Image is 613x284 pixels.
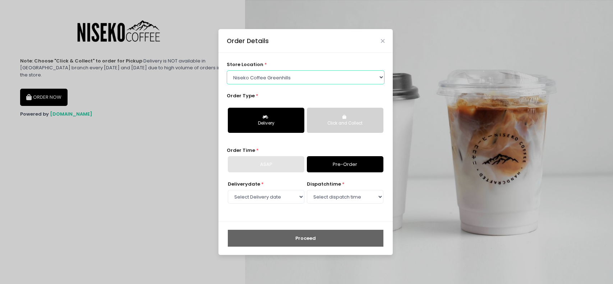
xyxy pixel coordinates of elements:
button: Close [381,39,384,43]
div: Order Details [227,36,269,46]
div: Click and Collect [312,120,378,127]
div: Delivery [233,120,299,127]
span: dispatch time [307,181,341,187]
a: Pre-Order [307,156,383,173]
span: Order Time [227,147,255,154]
button: Click and Collect [307,108,383,133]
button: Proceed [228,230,383,247]
span: store location [227,61,263,68]
span: Order Type [227,92,255,99]
span: Delivery date [228,181,260,187]
button: Delivery [228,108,304,133]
